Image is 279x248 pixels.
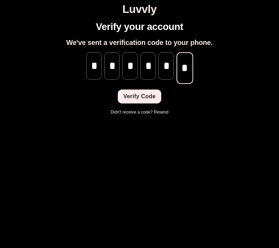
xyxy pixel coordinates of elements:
h2: We've sent a verification code to your phone. [66,38,213,47]
h1: Verify your account [96,21,183,33]
a: Resend [154,110,169,115]
p: Didn't receive a code? [110,109,168,115]
h1: Luvvly [3,3,276,16]
button: Verify Code [118,90,161,103]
